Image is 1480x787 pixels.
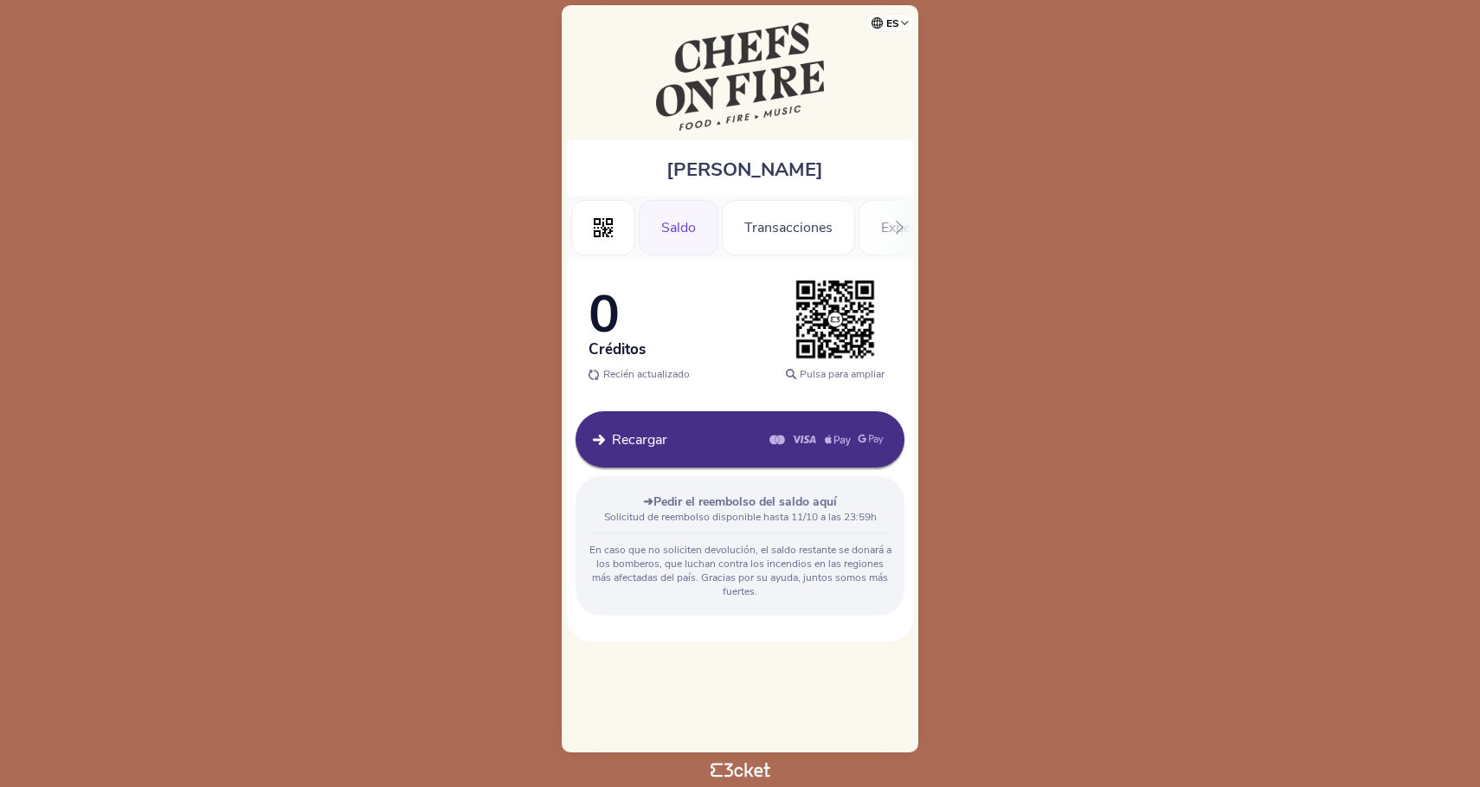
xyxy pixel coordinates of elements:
[800,367,885,381] span: Pulsa para ampliar
[589,279,620,350] span: 0
[792,276,878,363] img: transparent_placeholder.3f4e7402.png
[589,510,891,524] p: Solicitud de reembolso disponible hasta 11/10 a las 23:59h
[666,157,823,183] span: [PERSON_NAME]
[722,200,855,255] div: Transacciones
[653,493,837,510] span: Pedir el reembolso del saldo aquí
[859,216,981,235] a: Experiencias
[656,23,823,131] img: Chefs on Fire Madrid 2025
[639,216,718,235] a: Saldo
[603,367,690,381] span: Recién actualizado
[612,430,667,449] span: Recargar
[859,200,981,255] div: Experiencias
[589,493,891,510] p: ➜
[589,543,891,598] p: En caso que no soliciten devolución, el saldo restante se donará a los bomberos, que luchan contr...
[722,216,855,235] a: Transacciones
[639,200,718,255] div: Saldo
